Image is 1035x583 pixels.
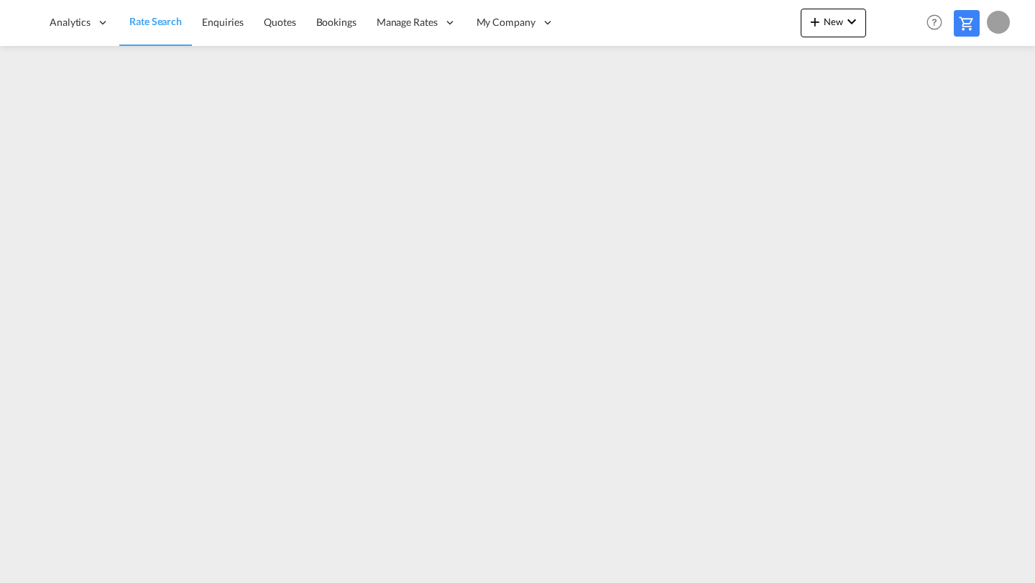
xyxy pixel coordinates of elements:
span: Quotes [264,16,295,28]
span: Rate Search [129,15,182,27]
button: icon-plus 400-fgNewicon-chevron-down [801,9,866,37]
span: Analytics [50,15,91,29]
md-icon: icon-plus 400-fg [806,13,824,30]
div: Help [922,10,954,36]
md-icon: icon-chevron-down [843,13,860,30]
span: My Company [477,15,535,29]
span: Help [922,10,947,34]
span: New [806,16,860,27]
span: Manage Rates [377,15,438,29]
span: Bookings [316,16,356,28]
span: Enquiries [202,16,244,28]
